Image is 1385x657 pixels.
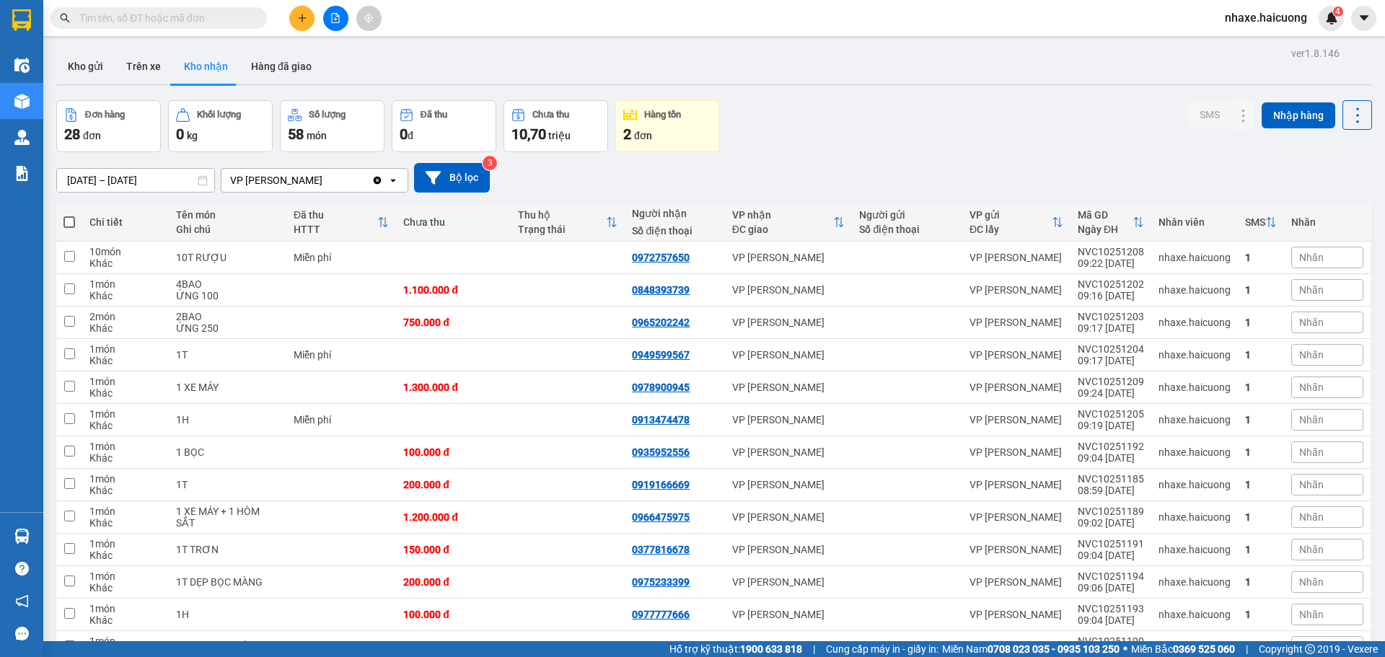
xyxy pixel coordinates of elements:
span: Nhãn [1299,446,1324,458]
div: Tên món [176,209,279,221]
span: 0 [400,125,408,143]
div: Miễn phí [294,252,389,263]
div: Nhãn [1291,216,1363,228]
span: question-circle [15,562,29,576]
span: đơn [83,130,101,141]
div: 10 món [89,246,162,257]
div: ĐC lấy [969,224,1052,235]
span: nhaxe.haicuong [1213,9,1319,27]
div: NVC10251193 [1078,603,1144,614]
span: 2 [623,125,631,143]
div: VP [PERSON_NAME] [969,576,1063,588]
div: nhaxe.haicuong [1158,446,1231,458]
div: 09:04 [DATE] [1078,550,1144,561]
span: Nhãn [1299,544,1324,555]
div: 1 món [89,538,162,550]
img: logo-vxr [12,9,31,31]
div: VP [PERSON_NAME] [732,382,845,393]
span: message [15,627,29,640]
div: 1 món [89,278,162,290]
span: Hỗ trợ kỹ thuật: [669,641,802,657]
div: 1 món [89,441,162,452]
div: nhaxe.haicuong [1158,382,1231,393]
button: Trên xe [115,49,172,84]
div: 1 món [89,603,162,614]
div: 1 món [89,635,162,647]
div: 09:19 [DATE] [1078,420,1144,431]
span: món [307,130,327,141]
div: 0949599567 [632,349,690,361]
div: 0965202242 [632,317,690,328]
span: search [60,13,70,23]
div: nhaxe.haicuong [1158,511,1231,523]
div: NVC10251202 [1078,278,1144,290]
div: HTTT [294,224,377,235]
span: plus [297,13,307,23]
div: Nhân viên [1158,216,1231,228]
div: 1 [1245,252,1277,263]
div: 1 [1245,414,1277,425]
div: VP [PERSON_NAME] [969,479,1063,490]
span: | [1246,641,1248,657]
button: Chưa thu10,70 triệu [504,100,608,152]
div: NVC10251208 [1078,246,1144,257]
div: Số lượng [309,110,346,120]
div: Khác [89,257,162,269]
div: VP [PERSON_NAME] [732,446,845,458]
input: Select a date range. [57,169,214,192]
div: 1 XE MÁY [176,382,279,393]
span: Nhãn [1299,479,1324,490]
div: VP [PERSON_NAME] [732,609,845,620]
div: 1T [176,479,279,490]
div: 1 [1245,479,1277,490]
div: 0975233399 [632,576,690,588]
div: Người nhận [632,208,717,219]
span: Nhãn [1299,284,1324,296]
div: VP [PERSON_NAME] [969,284,1063,296]
div: 1 [1245,511,1277,523]
span: Cung cấp máy in - giấy in: [826,641,938,657]
span: 0 [176,125,184,143]
button: SMS [1188,102,1231,128]
div: 1 món [89,343,162,355]
button: plus [289,6,315,31]
div: Khác [89,614,162,626]
div: nhaxe.haicuong [1158,317,1231,328]
div: 1T TRƠN [176,544,279,555]
div: Khối lượng [197,110,241,120]
div: Chưa thu [403,216,504,228]
div: 1T BỌC MÚT LỚN [176,641,279,653]
div: VP [PERSON_NAME] [969,349,1063,361]
span: Nhãn [1299,641,1324,653]
div: Số điện thoại [859,224,954,235]
div: VP [PERSON_NAME] [969,414,1063,425]
div: VP [PERSON_NAME] [969,446,1063,458]
sup: 4 [1333,6,1343,17]
strong: 0369 525 060 [1173,643,1235,655]
sup: 3 [483,156,497,170]
div: VP [PERSON_NAME] [732,317,845,328]
div: VP [PERSON_NAME] [732,511,845,523]
div: 09:17 [DATE] [1078,355,1144,366]
div: VP [PERSON_NAME] [969,609,1063,620]
input: Selected VP Nguyễn Văn Cừ. [324,173,325,188]
div: 1 [1245,576,1277,588]
button: Bộ lọc [414,163,490,193]
div: VP nhận [732,209,834,221]
span: 10,70 [511,125,546,143]
button: aim [356,6,382,31]
span: Nhãn [1299,252,1324,263]
div: 4BAO [176,278,279,290]
span: Nhãn [1299,414,1324,425]
div: Khác [89,355,162,366]
span: 28 [64,125,80,143]
div: Khác [89,517,162,529]
img: solution-icon [14,166,30,181]
div: 08:59 [DATE] [1078,485,1144,496]
div: Khác [89,452,162,464]
div: 1 [1245,446,1277,458]
img: warehouse-icon [14,529,30,544]
div: Khác [89,420,162,431]
div: Khác [89,290,162,301]
div: VP [PERSON_NAME] [732,284,845,296]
